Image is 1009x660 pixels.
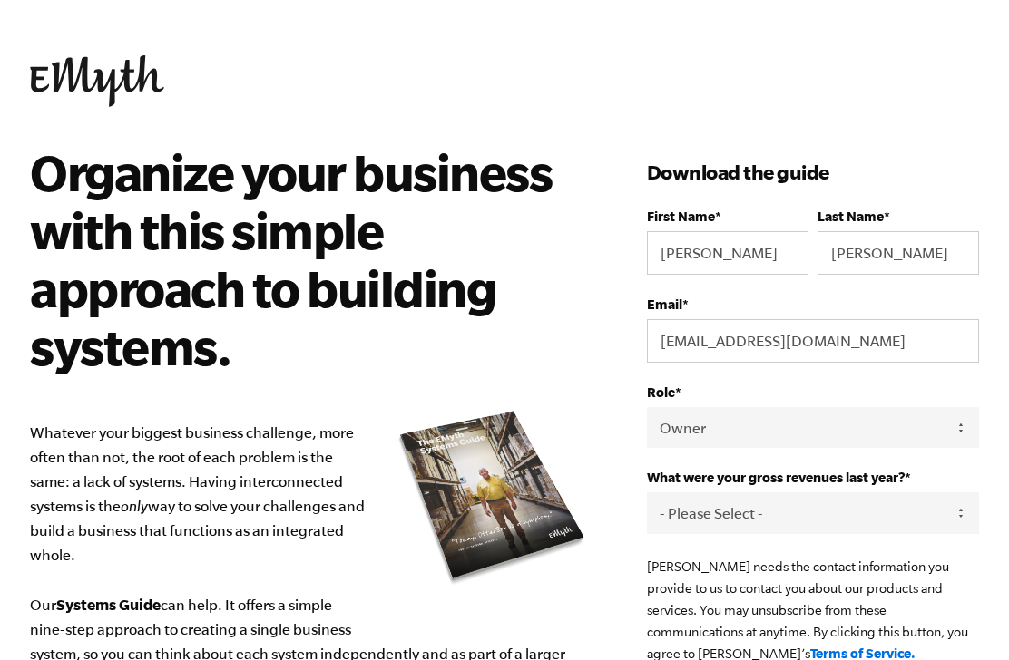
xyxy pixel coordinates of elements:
span: Last Name [818,209,884,224]
img: EMyth [30,55,164,107]
h2: Organize your business with this simple approach to building systems. [30,143,566,375]
span: Role [647,384,675,400]
i: only [121,498,148,514]
img: e-myth systems guide organize your business [393,404,593,590]
h3: Download the guide [647,158,979,187]
iframe: Chat Widget [918,573,1009,660]
span: First Name [647,209,715,224]
b: Systems Guide [56,596,161,613]
span: Email [647,296,682,312]
span: What were your gross revenues last year? [647,470,905,485]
